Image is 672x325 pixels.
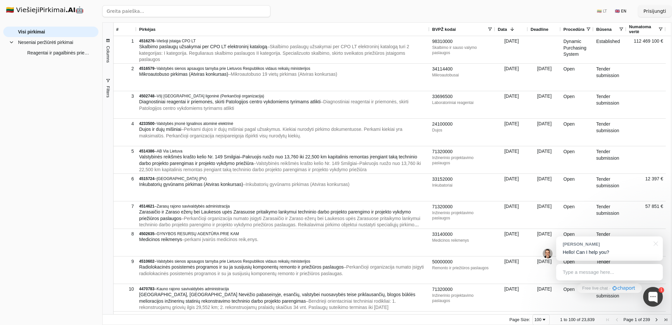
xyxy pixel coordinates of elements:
span: 4514621 [139,204,155,209]
div: 57 851 € [626,201,666,229]
span: AB Via Lietuva [157,149,182,153]
div: 33100000 [432,314,493,320]
p: Hello! Can I help you? [563,249,656,256]
div: First Page [605,317,610,322]
strong: .AI [66,6,76,14]
span: Page [623,317,633,322]
div: [DATE] [495,256,528,284]
button: Prisijungti [638,5,671,17]
div: [DATE] [528,256,561,284]
span: – Perkami dujos ir dujų mišiniai pagal užsakymus. Kiekiai nurodyti pirkimo dokumentuose. Perkami ... [139,127,402,138]
span: 4516579 [139,66,155,71]
span: Mikroautobuso pirkimas (Atviras konkursas) [139,71,228,77]
span: – Inkubatorių gyvūnams pirkimas (Atviras konkursas) [243,182,349,187]
div: 12 397 € [626,174,666,201]
span: Free live chat [582,285,608,292]
div: [DATE] [495,91,528,118]
div: 71320000 [432,286,493,293]
div: [PERSON_NAME] [563,241,650,247]
span: – Perkančioji organizacija numato įsigyti Zarasaičio ir Zaraso ežerų bei Laukesos upės Zarasuose ... [139,216,420,234]
span: Būsena [596,27,612,32]
div: [DATE] [495,146,528,173]
span: Valstybės sienos apsaugos tarnyba prie Lietuvos Respublikos vidaus reikalų ministerijos [157,259,310,264]
div: Last Page [663,317,668,322]
span: Dujos ir dujų mišiniai [139,127,181,132]
span: – Perkančioji organizacija numato įsigyti radiolokacinės posistemės programos ir su ja susijusių ... [139,264,424,276]
div: 33152000 [432,176,493,183]
span: 100 [568,317,576,322]
div: Tender submission [594,201,626,229]
div: Inžinerinio projektavimo paslaugos [432,155,493,166]
div: Dynamic Purchasing System [561,36,594,63]
span: Kauno rajono savivaldybės administracija [157,287,229,291]
div: 71320000 [432,204,493,210]
span: of [638,317,642,322]
div: 5 [116,147,134,156]
span: Diagnostiniai reagentai ir priemonės, skirti Patologijos centro vykdomiems tyrimams atlikti [139,99,321,104]
span: Zarasaičio ir Zaraso ežerų bei Laukesos upės Zarasuose pritaikymo lankymui techninio darbo projek... [139,209,411,221]
span: Numatoma vertė [629,24,658,34]
span: 1 [560,317,562,322]
span: 4516276 [139,39,155,43]
span: Neseniai peržiūrėti pirkimai [18,37,73,47]
span: Pirkėjas [139,27,156,32]
div: 34114400 [432,66,493,72]
div: [DATE] [495,174,528,201]
div: – [139,314,427,319]
div: Open [561,91,594,118]
span: Inkubatorių gyvūnams pirkimas (Atviras konkursas) [139,182,243,187]
span: Viešoji įstaiga CPO LT [157,39,196,43]
div: 1 [116,36,134,46]
div: 50000000 [432,259,493,265]
div: Skalbimo ir sauso valymo paslaugos [432,45,493,55]
div: [DATE] [528,64,561,91]
span: Data [498,27,507,32]
span: 4470783 [139,287,155,291]
span: Valstybės sienos apsaugos tarnyba prie Lietuvos Respublikos vidaus reikalų ministerijos [157,66,310,71]
div: 6 [116,174,134,184]
span: Columns [105,46,110,63]
div: [DATE] [528,174,561,201]
span: 4514386 [139,149,155,153]
div: – [139,66,427,71]
div: Medicinos reikmenys [432,238,493,243]
div: 3 [116,91,134,101]
div: 7 [116,202,134,211]
div: Tender submission [594,91,626,118]
div: 33696500 [432,93,493,100]
div: Inkubatoriai [432,183,493,188]
span: Skalbimo paslaugų užsakymai per CPO LT elektroninį katalogą [139,44,267,49]
div: – [139,259,427,264]
div: Open [561,146,594,173]
span: 4515724 [139,176,155,181]
div: Inžinerinio projektavimo paslaugos [432,210,493,221]
div: Tender submission [594,284,626,311]
span: – Skalbimo paslaugų užsakymai per CPO LT elektroninį katalogą turi 2 kategorijas: I kategorija. R... [139,44,409,62]
div: · [609,285,611,292]
div: [DATE] [528,119,561,146]
div: Tender submission [594,119,626,146]
a: Free live chat· [577,284,641,293]
div: – [139,93,427,99]
div: [DATE] [528,229,561,256]
div: 10 [116,284,134,294]
span: 4233500 [139,121,155,126]
div: [DATE] [495,36,528,63]
span: [GEOGRAPHIC_DATA] (PV) [157,176,206,181]
div: 2 [116,64,134,73]
span: – perkami įvairūs medicinos reik,enys. [182,237,259,242]
div: 33140000 [432,231,493,238]
span: – Valstybinės reikšmės krašto kelio Nr. 149 Smilgiai–Pakruojis ruožo nuo 13,760 iki 22,500 km kap... [139,161,421,173]
div: – [139,149,427,154]
span: Medicinos reikmenys [139,237,182,242]
span: Zarasų rajono savivaldybės administracija [157,204,230,209]
div: Dujos [432,128,493,133]
div: Tender submission [594,64,626,91]
div: – [139,121,427,126]
div: Tender submission [594,174,626,201]
span: 4502748 [139,94,155,98]
span: Deadline [531,27,548,32]
span: – Mikroautobuso 19 vietų pirkimas (Atviras konkursas) [228,71,337,77]
div: Remonto ir priežiūros paslaugos [432,265,493,271]
span: BVPŽ kodai [432,27,456,32]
